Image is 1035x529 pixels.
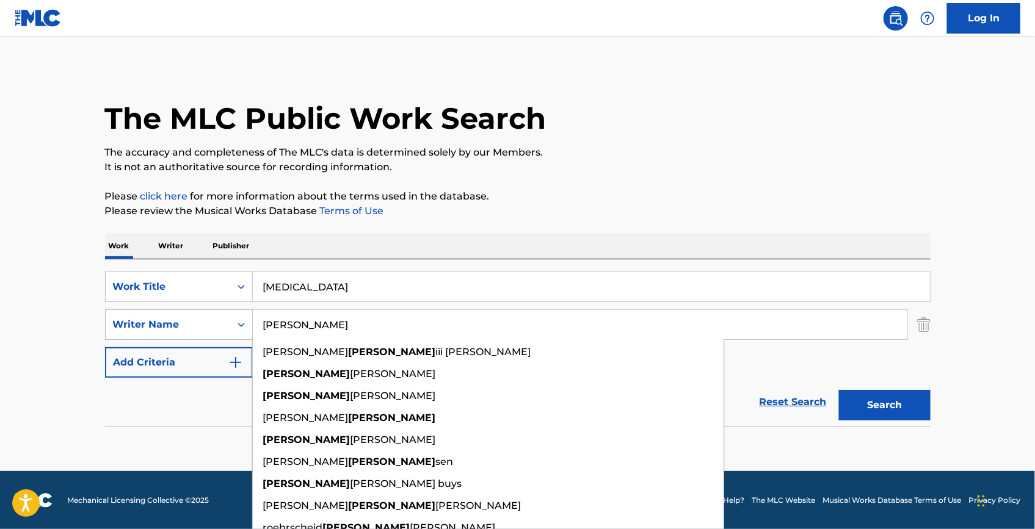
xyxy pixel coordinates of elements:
[228,355,243,370] img: 9d2ae6d4665cec9f34b9.svg
[888,11,903,26] img: search
[113,317,223,332] div: Writer Name
[350,390,436,401] span: [PERSON_NAME]
[350,434,436,445] span: [PERSON_NAME]
[263,478,350,489] strong: [PERSON_NAME]
[947,3,1020,34] a: Log In
[105,145,931,160] p: The accuracy and completeness of The MLC's data is determined solely by our Members.
[823,495,961,506] a: Musical Works Database Terms of Use
[105,204,931,218] p: Please review the Musical Works Database
[349,412,436,423] strong: [PERSON_NAME]
[113,279,223,294] div: Work Title
[318,205,384,217] a: Terms of Use
[67,495,209,506] span: Mechanical Licensing Collective © 2025
[917,309,931,340] img: Delete Criterion
[839,390,931,420] button: Search
[436,346,531,358] span: iii [PERSON_NAME]
[436,500,521,511] span: [PERSON_NAME]
[350,368,436,380] span: [PERSON_NAME]
[974,470,1035,529] iframe: Chat Widget
[349,500,436,511] strong: [PERSON_NAME]
[436,456,454,467] span: sen
[105,272,931,426] form: Search Form
[263,346,349,358] span: [PERSON_NAME]
[752,495,815,506] a: The MLC Website
[105,347,253,378] button: Add Criteria
[155,233,187,259] p: Writer
[263,412,349,423] span: [PERSON_NAME]
[263,456,349,467] span: [PERSON_NAME]
[915,6,940,31] div: Help
[15,9,62,27] img: MLC Logo
[350,478,462,489] span: [PERSON_NAME] buys
[15,493,53,508] img: logo
[754,389,833,416] a: Reset Search
[140,190,188,202] a: click here
[263,434,350,445] strong: [PERSON_NAME]
[884,6,908,31] a: Public Search
[349,456,436,467] strong: [PERSON_NAME]
[105,189,931,204] p: Please for more information about the terms used in the database.
[105,100,547,137] h1: The MLC Public Work Search
[349,346,436,358] strong: [PERSON_NAME]
[209,233,253,259] p: Publisher
[263,500,349,511] span: [PERSON_NAME]
[263,390,350,401] strong: [PERSON_NAME]
[978,483,985,519] div: Drag
[968,495,1020,506] a: Privacy Policy
[105,233,133,259] p: Work
[105,160,931,175] p: It is not an authoritative source for recording information.
[263,368,350,380] strong: [PERSON_NAME]
[920,11,935,26] img: help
